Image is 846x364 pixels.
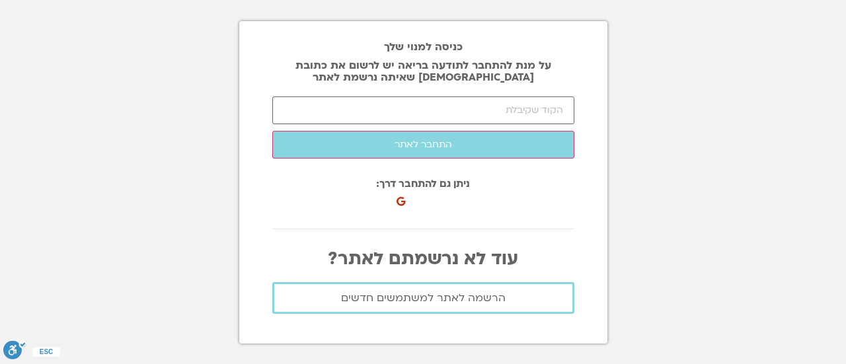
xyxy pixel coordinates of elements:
input: הקוד שקיבלת [272,96,574,124]
span: הרשמה לאתר למשתמשים חדשים [341,292,506,304]
button: התחבר לאתר [272,131,574,159]
iframe: כפתור לכניסה באמצעות חשבון Google [399,182,544,211]
p: על מנת להתחבר לתודעה בריאה יש לרשום את כתובת [DEMOGRAPHIC_DATA] שאיתה נרשמת לאתר [272,59,574,83]
a: הרשמה לאתר למשתמשים חדשים [272,282,574,314]
h2: כניסה למנוי שלך [272,41,574,53]
p: עוד לא נרשמתם לאתר? [272,249,574,269]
